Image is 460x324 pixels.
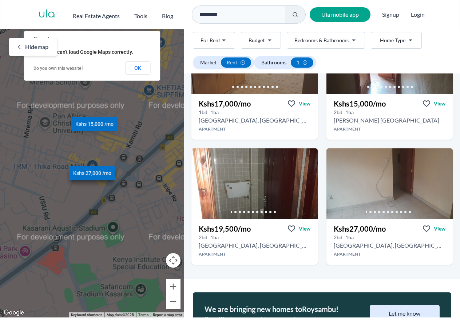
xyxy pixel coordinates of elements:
[210,234,219,241] h5: 1 bathrooms
[326,94,453,140] a: Kshs15,000/moViewView property in detail2bd 1ba [PERSON_NAME] [GEOGRAPHIC_DATA]Apartment
[334,99,386,109] h3: Kshs 15,000 /mo
[261,59,286,66] span: Bathrooms
[326,126,453,132] h4: Apartment
[345,234,354,241] h5: 1 bathrooms
[199,109,207,116] h5: 1 bedrooms
[191,251,318,257] h4: Apartment
[2,308,26,317] a: Open this area in Google Maps (opens a new window)
[326,219,453,265] a: Kshs27,000/moViewView property in detail2bd 1ba [GEOGRAPHIC_DATA], [GEOGRAPHIC_DATA]Apartment
[334,234,342,241] h5: 2 bedrooms
[326,148,453,219] img: 2 bedroom Apartment for rent - Kshs 27,000/mo - in Roysambu behind TRM - Thika Road Mall, Nairobi...
[411,10,425,19] button: Login
[199,224,251,234] h3: Kshs 19,500 /mo
[193,32,235,49] button: For Rent
[241,32,281,49] button: Budget
[382,7,399,22] span: Signup
[370,305,440,322] button: Let me know by joining town waitlist
[210,109,219,116] h5: 1 bathrooms
[205,314,357,323] h3: Be notified when we add even more homes
[434,100,445,107] span: View
[38,8,55,21] a: ula
[73,9,188,20] nav: Main
[334,109,342,116] h5: 2 bedrooms
[134,9,147,20] button: Tools
[73,170,111,177] span: Kshs 27,000 /mo
[134,12,147,20] h2: Tools
[75,120,113,128] span: Kshs 15,000 /mo
[227,59,237,66] span: rent
[166,279,181,294] button: Zoom in
[200,59,217,66] span: Market
[25,43,48,51] span: Hide map
[153,313,182,317] a: Report a map error
[2,308,26,317] img: Google
[69,166,115,181] a: Kshs 27,000 /mo
[138,313,148,317] a: Terms
[199,99,251,109] h3: Kshs 17,000 /mo
[294,37,349,44] span: Bedrooms & Bathrooms
[162,9,173,20] a: Blog
[334,241,445,250] h2: 2 bedroom Apartment for rent in Roysambu - Kshs 27,000/mo -TRM - Thika Road Mall, Nairobi, Kenya,...
[310,7,370,22] a: Ula mobile app
[299,100,310,107] span: View
[249,37,265,44] span: Budget
[380,37,405,44] span: Home Type
[107,313,134,317] span: Map data ©2025
[71,312,102,317] button: Keyboard shortcuts
[199,241,310,250] h2: 2 bedroom Apartment for rent in Roysambu - Kshs 19,500/mo -TRM - Thika Road Mall, Nairobi, Kenya,...
[345,109,354,116] h5: 1 bathrooms
[201,37,220,44] span: For Rent
[162,12,173,20] h2: Blog
[33,49,133,55] span: This page can't load Google Maps correctly.
[199,234,207,241] h5: 2 bedrooms
[334,224,386,234] h3: Kshs 27,000 /mo
[125,61,150,75] button: OK
[166,294,181,309] button: Zoom out
[287,32,365,49] button: Bedrooms & Bathrooms
[33,66,83,71] a: Do you own this website?
[299,225,310,232] span: View
[371,32,422,49] button: Home Type
[334,116,439,125] h2: 2 bedroom Apartment for rent in Roysambu - Kshs 15,000/mo -Donya apartment, Lumumba 1st Avenue, N...
[73,12,120,20] h2: Real Estate Agents
[205,304,357,314] h2: We are bringing new homes to Roysambu !
[71,117,118,131] a: Kshs 15,000 /mo
[326,251,453,257] h4: Apartment
[199,116,310,125] h2: 1 bedroom Apartment for rent in Roysambu - Kshs 17,000/mo -TRM - Thika Road Mall, Nairobi, Kenya,...
[191,219,318,265] a: Kshs19,500/moViewView property in detail2bd 1ba [GEOGRAPHIC_DATA], [GEOGRAPHIC_DATA]Apartment
[434,225,445,232] span: View
[297,59,300,66] span: 1
[191,148,318,219] img: 2 bedroom Apartment for rent - Kshs 19,500/mo - in Roysambu around TRM - Thika Road Mall, Nairobi...
[191,94,318,140] a: Kshs17,000/moViewView property in detail1bd 1ba [GEOGRAPHIC_DATA], [GEOGRAPHIC_DATA]Apartment
[73,9,120,20] button: Real Estate Agents
[191,126,318,132] h4: Apartment
[166,253,181,268] button: Map camera controls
